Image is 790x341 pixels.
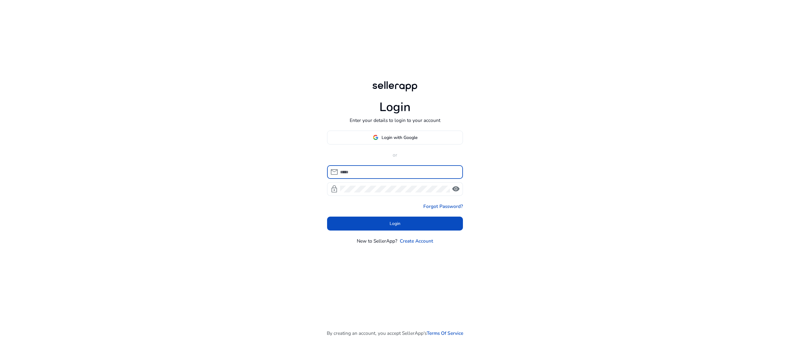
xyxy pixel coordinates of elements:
[379,100,411,115] h1: Login
[452,185,460,193] span: visibility
[330,185,338,193] span: lock
[330,168,338,176] span: mail
[327,217,463,231] button: Login
[400,237,433,244] a: Create Account
[423,203,463,210] a: Forgot Password?
[390,220,400,227] span: Login
[382,134,417,141] span: Login with Google
[357,237,397,244] p: New to SellerApp?
[427,330,463,337] a: Terms Of Service
[350,117,440,124] p: Enter your details to login to your account
[327,151,463,158] p: or
[373,135,378,140] img: google-logo.svg
[327,131,463,145] button: Login with Google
